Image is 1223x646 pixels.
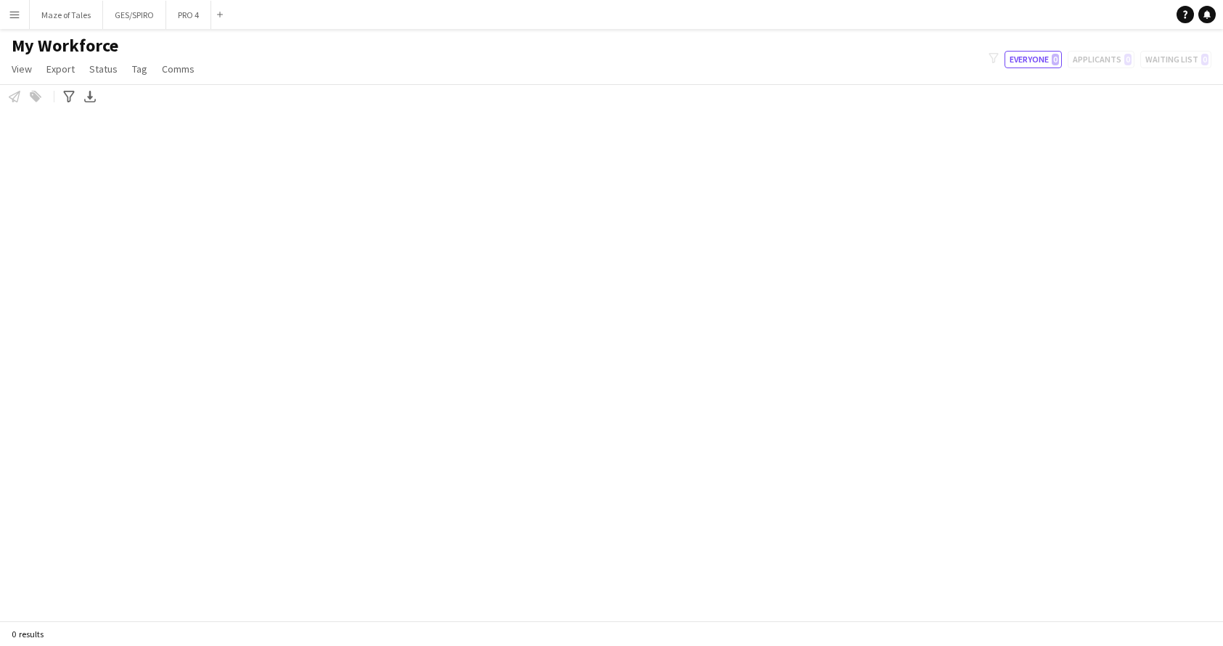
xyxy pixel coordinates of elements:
[30,1,103,29] button: Maze of Tales
[60,88,78,105] app-action-btn: Advanced filters
[12,35,118,57] span: My Workforce
[83,60,123,78] a: Status
[156,60,200,78] a: Comms
[132,62,147,75] span: Tag
[81,88,99,105] app-action-btn: Export XLSX
[166,1,211,29] button: PRO 4
[162,62,195,75] span: Comms
[1052,54,1059,65] span: 0
[46,62,75,75] span: Export
[89,62,118,75] span: Status
[126,60,153,78] a: Tag
[103,1,166,29] button: GES/SPIRO
[12,62,32,75] span: View
[1005,51,1062,68] button: Everyone0
[6,60,38,78] a: View
[41,60,81,78] a: Export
